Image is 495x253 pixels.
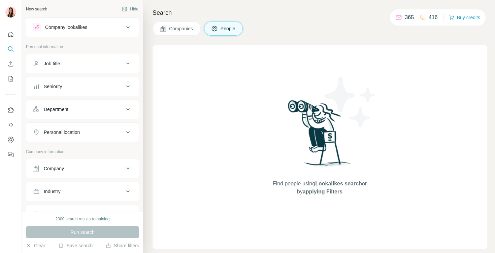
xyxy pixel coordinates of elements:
p: Personal information [26,44,139,50]
div: Personal location [44,129,80,136]
button: Feedback [5,148,16,160]
p: 416 [429,13,438,22]
button: Department [26,101,139,117]
img: Surfe Illustration - Stars [320,72,381,133]
button: Enrich CSV [5,58,16,70]
div: New search [26,6,47,12]
button: Personal location [26,124,139,140]
p: Company information [26,149,139,155]
button: Quick start [5,28,16,40]
button: Share filters [106,242,139,249]
button: Save search [58,242,93,249]
button: Hide [117,4,143,14]
button: Company [26,160,139,177]
div: Job title [44,60,60,67]
button: Buy credits [449,13,480,22]
img: Surfe Illustration - Woman searching with binoculars [285,98,355,173]
span: Lookalikes search [315,181,362,186]
img: Avatar [5,7,16,17]
button: Seniority [26,78,139,95]
button: Use Surfe on LinkedIn [5,104,16,116]
span: People [221,25,236,32]
button: Use Surfe API [5,119,16,131]
div: Industry [44,188,61,195]
p: 365 [405,13,414,22]
div: Department [44,106,68,113]
div: Seniority [44,83,62,90]
span: Find people using or by [266,180,373,196]
div: HQ location [44,211,68,218]
span: Companies [169,25,194,32]
button: Clear [26,242,45,249]
button: Industry [26,183,139,200]
button: My lists [5,73,16,85]
button: Dashboard [5,134,16,146]
h4: Search [153,8,487,17]
button: HQ location [26,206,139,222]
button: Job title [26,56,139,72]
button: Company lookalikes [26,19,139,35]
div: 2000 search results remaining [56,216,110,222]
div: Company [44,165,64,172]
div: Company lookalikes [45,24,87,31]
span: applying Filters [303,189,342,194]
button: Search [5,43,16,55]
